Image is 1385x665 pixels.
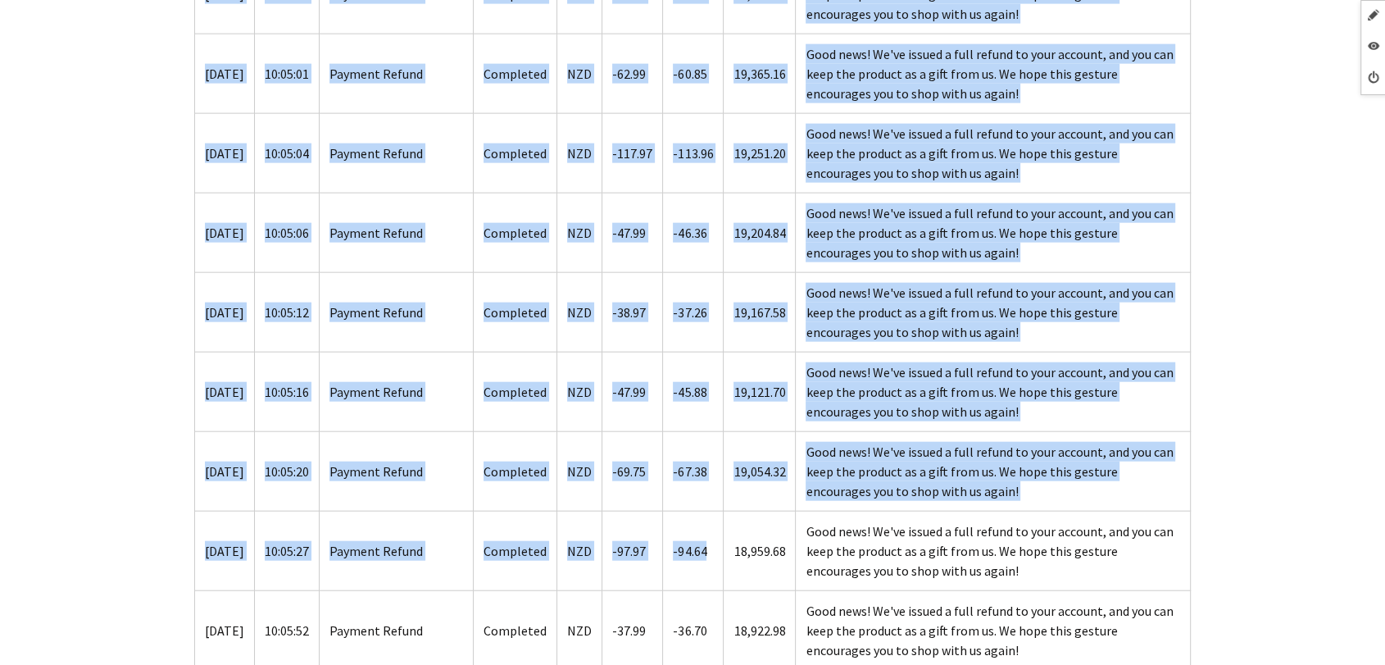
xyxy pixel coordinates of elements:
[663,193,724,272] td: -46.36
[255,113,320,193] td: 10:05:04
[557,511,602,590] td: NZD
[320,352,474,431] td: Payment Refund
[474,113,557,193] td: Completed
[195,34,255,113] td: [DATE]
[255,272,320,352] td: 10:05:12
[602,193,663,272] td: -47.99
[557,34,602,113] td: NZD
[602,34,663,113] td: -62.99
[724,272,796,352] td: 19,167.58
[320,511,474,590] td: Payment Refund
[796,511,1191,590] td: Good news! We've issued a full refund to your account, and you can keep the product as a gift fro...
[474,34,557,113] td: Completed
[663,511,724,590] td: -94.64
[474,431,557,511] td: Completed
[195,113,255,193] td: [DATE]
[195,431,255,511] td: [DATE]
[557,431,602,511] td: NZD
[320,193,474,272] td: Payment Refund
[255,511,320,590] td: 10:05:27
[663,113,724,193] td: -113.96
[724,431,796,511] td: 19,054.32
[255,352,320,431] td: 10:05:16
[557,193,602,272] td: NZD
[195,193,255,272] td: [DATE]
[602,511,663,590] td: -97.97
[320,34,474,113] td: Payment Refund
[474,272,557,352] td: Completed
[195,511,255,590] td: [DATE]
[474,511,557,590] td: Completed
[195,352,255,431] td: [DATE]
[602,352,663,431] td: -47.99
[663,34,724,113] td: -60.85
[796,272,1191,352] td: Good news! We've issued a full refund to your account, and you can keep the product as a gift fro...
[796,113,1191,193] td: Good news! We've issued a full refund to your account, and you can keep the product as a gift fro...
[724,511,796,590] td: 18,959.68
[602,113,663,193] td: -117.97
[557,352,602,431] td: NZD
[557,272,602,352] td: NZD
[320,272,474,352] td: Payment Refund
[724,34,796,113] td: 19,365.16
[320,431,474,511] td: Payment Refund
[320,113,474,193] td: Payment Refund
[663,431,724,511] td: -67.38
[724,352,796,431] td: 19,121.70
[724,193,796,272] td: 19,204.84
[255,34,320,113] td: 10:05:01
[474,352,557,431] td: Completed
[663,352,724,431] td: -45.88
[602,272,663,352] td: -38.97
[796,34,1191,113] td: Good news! We've issued a full refund to your account, and you can keep the product as a gift fro...
[255,431,320,511] td: 10:05:20
[796,352,1191,431] td: Good news! We've issued a full refund to your account, and you can keep the product as a gift fro...
[602,431,663,511] td: -69.75
[474,193,557,272] td: Completed
[195,272,255,352] td: [DATE]
[255,193,320,272] td: 10:05:06
[796,193,1191,272] td: Good news! We've issued a full refund to your account, and you can keep the product as a gift fro...
[557,113,602,193] td: NZD
[724,113,796,193] td: 19,251.20
[796,431,1191,511] td: Good news! We've issued a full refund to your account, and you can keep the product as a gift fro...
[663,272,724,352] td: -37.26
